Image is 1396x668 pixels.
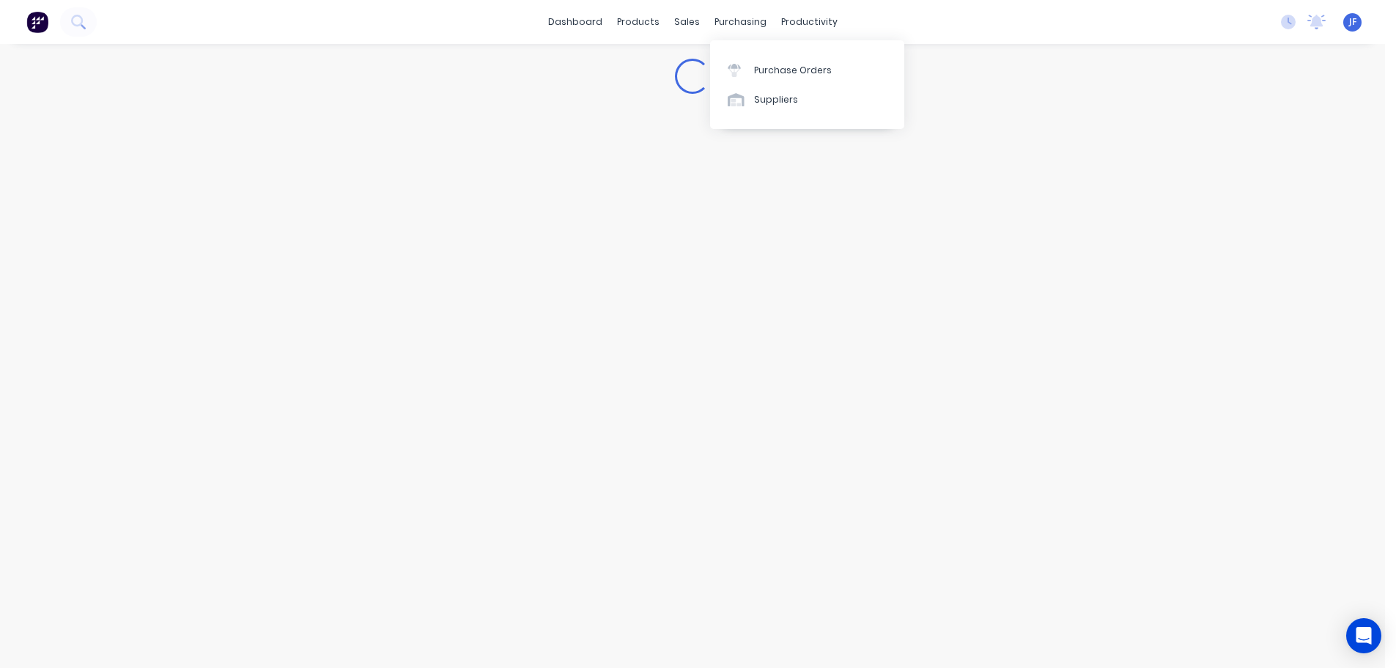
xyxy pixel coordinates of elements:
a: dashboard [541,11,610,33]
div: Suppliers [754,93,798,106]
a: Purchase Orders [710,55,904,84]
span: JF [1349,15,1356,29]
div: Open Intercom Messenger [1346,618,1381,653]
div: sales [667,11,707,33]
img: Factory [26,11,48,33]
div: Purchase Orders [754,64,832,77]
a: Suppliers [710,85,904,114]
div: productivity [774,11,845,33]
div: purchasing [707,11,774,33]
div: products [610,11,667,33]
